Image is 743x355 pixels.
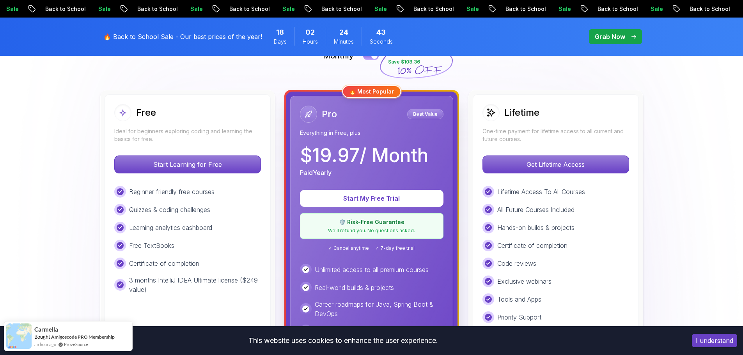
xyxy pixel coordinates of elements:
[276,27,284,38] span: 18 Days
[300,168,332,177] p: Paid Yearly
[367,5,392,13] p: Sale
[130,5,183,13] p: Back to School
[6,323,32,349] img: provesource social proof notification image
[309,194,434,203] p: Start My Free Trial
[315,300,443,318] p: Career roadmaps for Java, Spring Boot & DevOps
[497,295,541,304] p: Tools and Apps
[483,156,629,173] p: Get Lifetime Access
[504,106,539,119] h2: Lifetime
[129,187,215,196] p: Beginner friendly free courses
[300,129,443,137] p: Everything in Free, plus
[51,334,115,340] a: Amigoscode PRO Membership
[114,127,261,143] p: Ideal for beginners exploring coding and learning the basics for free.
[375,245,415,251] span: ✓ 7-day free trial
[497,205,575,214] p: All Future Courses Included
[114,161,261,168] a: Start Learning for Free
[34,326,58,333] span: Carmella
[406,5,459,13] p: Back to School
[497,187,585,196] p: Lifetime Access To All Courses
[91,5,116,13] p: Sale
[136,106,156,119] h2: Free
[590,5,644,13] p: Back to School
[315,326,387,335] p: Unlimited Kanban Boards
[339,27,348,38] span: 24 Minutes
[38,5,91,13] p: Back to School
[376,27,386,38] span: 43 Seconds
[497,241,567,250] p: Certificate of completion
[129,223,212,232] p: Learning analytics dashboard
[497,313,541,322] p: Priority Support
[644,5,669,13] p: Sale
[305,218,438,226] p: 🛡️ Risk-Free Guarantee
[275,5,300,13] p: Sale
[595,32,625,41] p: Grab Now
[482,155,629,173] button: Get Lifetime Access
[303,38,318,46] span: Hours
[64,341,88,348] a: ProveSource
[323,50,354,61] p: Monthly
[322,108,337,120] h2: Pro
[408,110,442,118] p: Best Value
[114,155,261,173] button: Start Learning for Free
[498,5,551,13] p: Back to School
[315,283,394,292] p: Real-world builds & projects
[551,5,576,13] p: Sale
[183,5,208,13] p: Sale
[300,190,443,207] button: Start My Free Trial
[34,341,56,348] span: an hour ago
[274,38,287,46] span: Days
[683,5,736,13] p: Back to School
[305,228,438,234] p: We'll refund you. No questions asked.
[305,27,315,38] span: 2 Hours
[314,5,367,13] p: Back to School
[103,32,262,41] p: 🔥 Back to School Sale - Our best prices of the year!
[315,265,429,274] p: Unlimited access to all premium courses
[497,259,536,268] p: Code reviews
[459,5,484,13] p: Sale
[370,38,393,46] span: Seconds
[129,241,174,250] p: Free TextBooks
[497,277,551,286] p: Exclusive webinars
[34,334,50,340] span: Bought
[129,276,261,294] p: 3 months IntelliJ IDEA Ultimate license ($249 value)
[497,223,575,232] p: Hands-on builds & projects
[334,38,354,46] span: Minutes
[115,156,261,173] p: Start Learning for Free
[6,332,680,349] div: This website uses cookies to enhance the user experience.
[222,5,275,13] p: Back to School
[328,245,369,251] span: ✓ Cancel anytime
[482,127,629,143] p: One-time payment for lifetime access to all current and future courses.
[692,334,737,347] button: Accept cookies
[129,205,210,214] p: Quizzes & coding challenges
[300,146,428,165] p: $ 19.97 / Month
[482,161,629,168] a: Get Lifetime Access
[129,259,199,268] p: Certificate of completion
